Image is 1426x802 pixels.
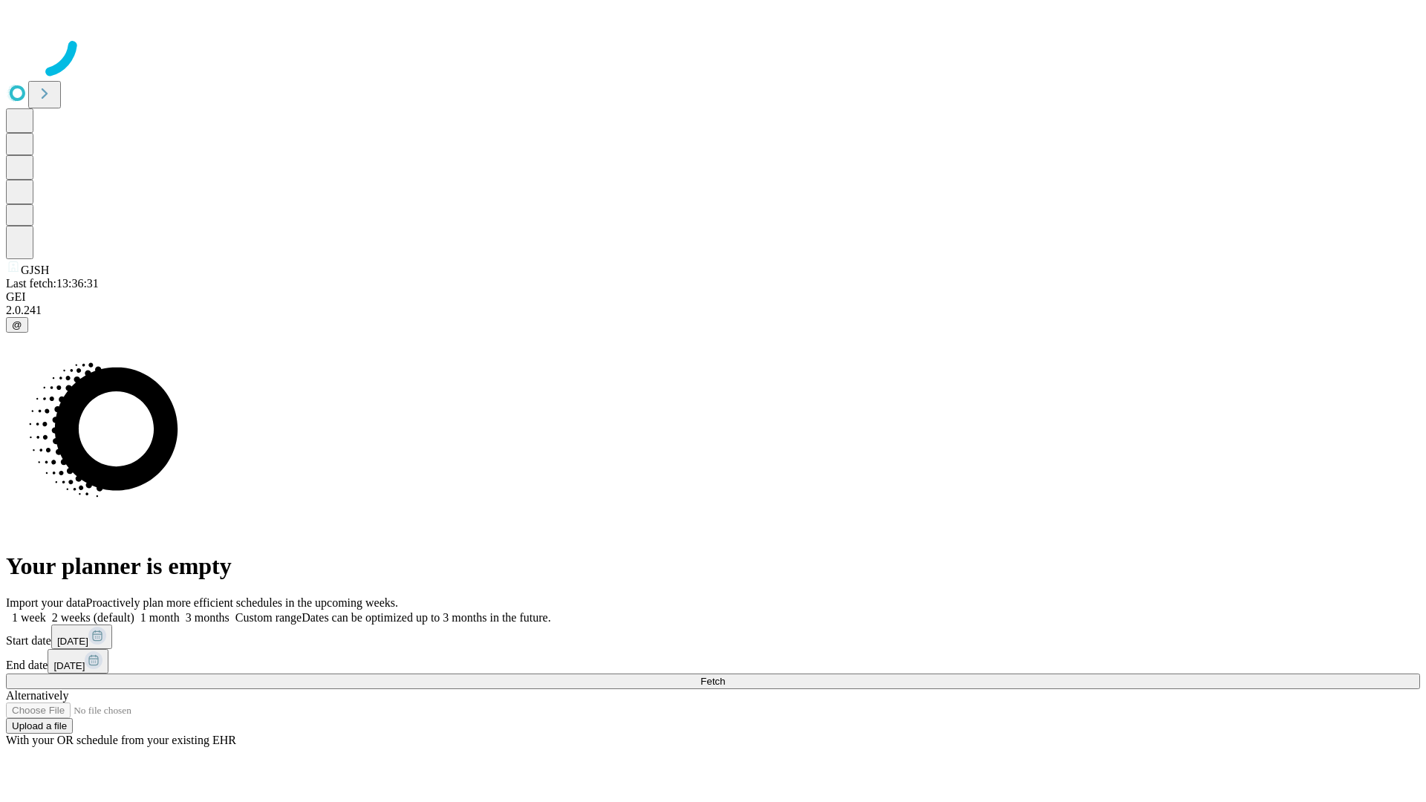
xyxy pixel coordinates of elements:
[6,290,1420,304] div: GEI
[6,317,28,333] button: @
[700,676,725,687] span: Fetch
[12,611,46,624] span: 1 week
[48,649,108,674] button: [DATE]
[302,611,550,624] span: Dates can be optimized up to 3 months in the future.
[140,611,180,624] span: 1 month
[21,264,49,276] span: GJSH
[86,596,398,609] span: Proactively plan more efficient schedules in the upcoming weeks.
[6,596,86,609] span: Import your data
[52,611,134,624] span: 2 weeks (default)
[6,718,73,734] button: Upload a file
[235,611,302,624] span: Custom range
[6,304,1420,317] div: 2.0.241
[57,636,88,647] span: [DATE]
[6,552,1420,580] h1: Your planner is empty
[6,625,1420,649] div: Start date
[6,689,68,702] span: Alternatively
[12,319,22,330] span: @
[51,625,112,649] button: [DATE]
[6,277,99,290] span: Last fetch: 13:36:31
[53,660,85,671] span: [DATE]
[6,649,1420,674] div: End date
[6,734,236,746] span: With your OR schedule from your existing EHR
[6,674,1420,689] button: Fetch
[186,611,229,624] span: 3 months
